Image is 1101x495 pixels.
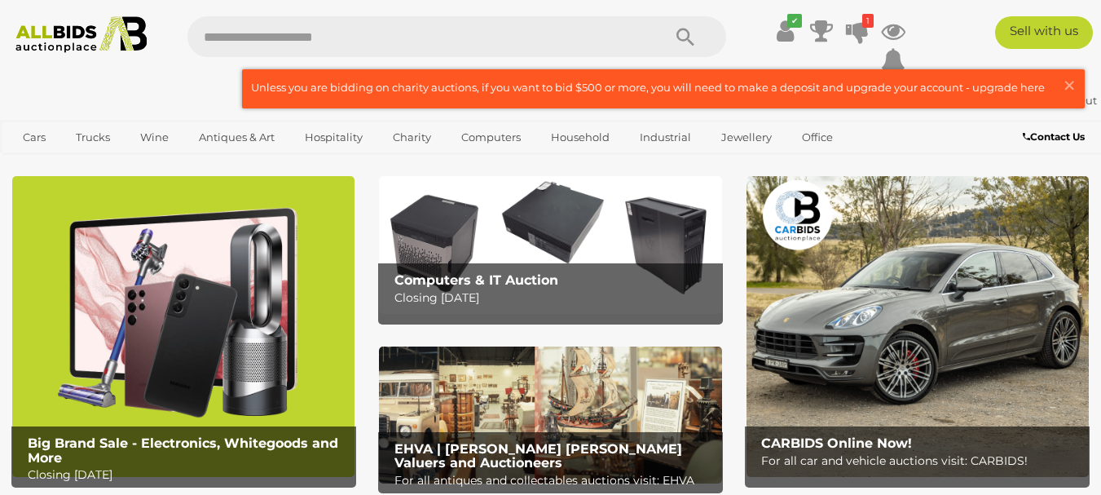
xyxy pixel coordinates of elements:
[12,151,67,178] a: Sports
[12,176,355,476] img: Big Brand Sale - Electronics, Whitegoods and More
[394,441,682,471] b: EHVA | [PERSON_NAME] [PERSON_NAME] Valuers and Auctioneers
[28,465,348,485] p: Closing [DATE]
[394,272,558,288] b: Computers & IT Auction
[540,124,620,151] a: Household
[451,124,531,151] a: Computers
[76,151,213,178] a: [GEOGRAPHIC_DATA]
[761,435,912,451] b: CARBIDS Online Now!
[1023,128,1089,146] a: Contact Us
[379,347,721,484] a: EHVA | Evans Hastings Valuers and Auctioneers EHVA | [PERSON_NAME] [PERSON_NAME] Valuers and Auct...
[188,124,285,151] a: Antiques & Art
[746,176,1089,476] a: CARBIDS Online Now! CARBIDS Online Now! For all car and vehicle auctions visit: CARBIDS!
[12,176,355,476] a: Big Brand Sale - Electronics, Whitegoods and More Big Brand Sale - Electronics, Whitegoods and Mo...
[845,16,870,46] a: 1
[761,451,1081,471] p: For all car and vehicle auctions visit: CARBIDS!
[773,16,798,46] a: ✔
[995,16,1093,49] a: Sell with us
[294,124,373,151] a: Hospitality
[645,16,726,57] button: Search
[28,435,338,466] b: Big Brand Sale - Electronics, Whitegoods and More
[1023,130,1085,143] b: Contact Us
[1062,69,1077,101] span: ×
[791,124,843,151] a: Office
[379,347,721,484] img: EHVA | Evans Hastings Valuers and Auctioneers
[711,124,782,151] a: Jewellery
[862,14,874,28] i: 1
[65,124,121,151] a: Trucks
[8,16,155,53] img: Allbids.com.au
[394,288,715,308] p: Closing [DATE]
[746,176,1089,476] img: CARBIDS Online Now!
[382,124,442,151] a: Charity
[379,176,721,313] img: Computers & IT Auction
[130,124,179,151] a: Wine
[394,471,715,491] p: For all antiques and collectables auctions visit: EHVA
[787,14,802,28] i: ✔
[379,176,721,313] a: Computers & IT Auction Computers & IT Auction Closing [DATE]
[629,124,702,151] a: Industrial
[12,124,56,151] a: Cars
